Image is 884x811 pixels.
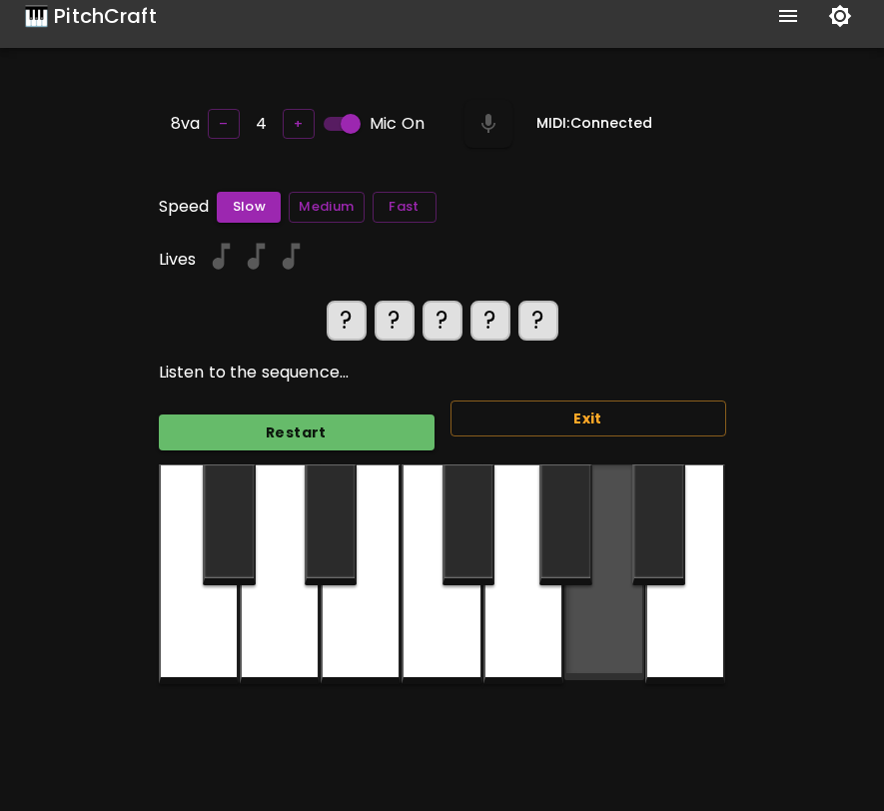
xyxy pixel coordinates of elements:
button: Exit [450,401,726,437]
div: ? [423,301,462,341]
div: ? [470,301,510,341]
button: Medium [289,192,364,223]
div: ? [375,301,415,341]
h6: Speed [159,193,210,221]
button: Restart [159,414,435,451]
p: Listen to the sequence... [159,361,726,385]
h6: MIDI: Connected [536,113,652,135]
button: + [283,109,315,140]
span: Mic On [370,112,425,136]
h6: 8va [171,110,200,138]
button: Slow [217,192,281,223]
h6: Lives [159,246,197,274]
button: Fast [373,192,437,223]
h6: 4 [256,110,267,138]
button: – [208,109,240,140]
div: ? [327,301,367,341]
div: ? [518,301,558,341]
